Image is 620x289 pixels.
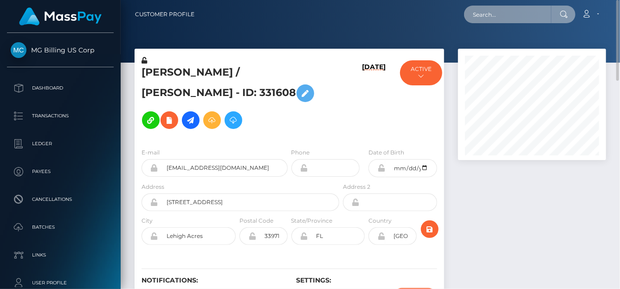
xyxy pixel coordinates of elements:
p: Links [11,248,110,262]
span: MG Billing US Corp [7,46,114,54]
p: Cancellations [11,193,110,206]
a: Links [7,244,114,267]
label: Postal Code [239,217,273,225]
p: Ledger [11,137,110,151]
p: Payees [11,165,110,179]
p: Transactions [11,109,110,123]
label: Address 2 [343,183,370,191]
a: Dashboard [7,77,114,100]
a: Initiate Payout [182,111,200,129]
img: MG Billing US Corp [11,42,26,58]
button: ACTIVE [400,60,442,85]
h6: Notifications: [142,276,283,284]
label: Address [142,183,164,191]
a: Batches [7,216,114,239]
p: Batches [11,220,110,234]
label: State/Province [291,217,333,225]
p: Dashboard [11,81,110,95]
h6: [DATE] [362,63,386,137]
img: MassPay Logo [19,7,102,26]
input: Search... [464,6,551,23]
h6: Settings: [297,276,438,284]
a: Cancellations [7,188,114,211]
a: Ledger [7,132,114,155]
label: City [142,217,153,225]
label: Date of Birth [368,148,404,157]
h5: [PERSON_NAME] / [PERSON_NAME] - ID: 331608 [142,65,334,134]
a: Transactions [7,104,114,128]
label: Country [368,217,392,225]
a: Customer Profile [135,5,194,24]
a: Payees [7,160,114,183]
label: E-mail [142,148,160,157]
label: Phone [291,148,310,157]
